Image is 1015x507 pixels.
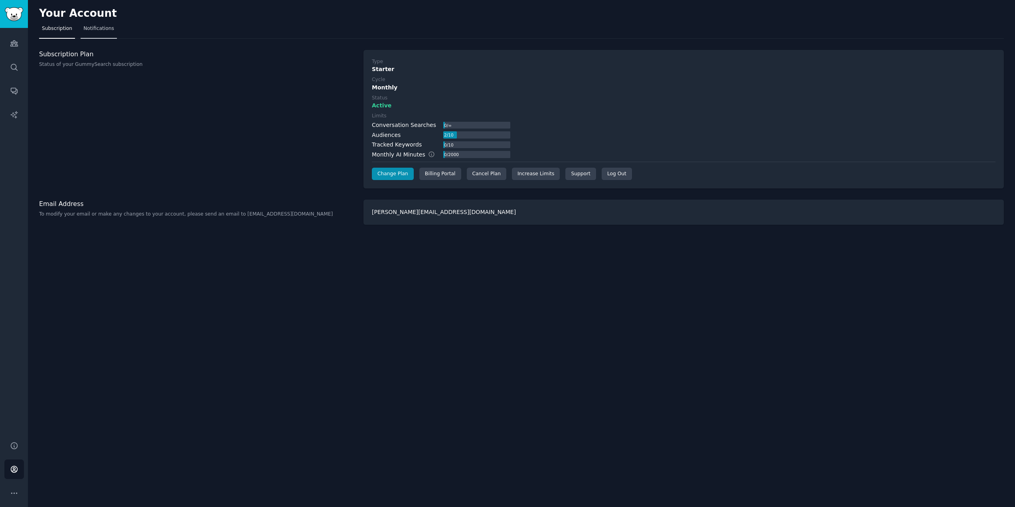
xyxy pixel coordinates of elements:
div: Billing Portal [419,168,461,180]
div: 2 / 10 [443,131,454,139]
span: Active [372,101,391,110]
a: Support [565,168,596,180]
img: GummySearch logo [5,7,23,21]
a: Change Plan [372,168,414,180]
div: Monthly AI Minutes [372,151,443,159]
p: Status of your GummySearch subscription [39,61,355,68]
h3: Subscription Plan [39,50,355,58]
span: Notifications [83,25,114,32]
div: Monthly [372,83,995,92]
div: Conversation Searches [372,121,436,129]
div: 0 / 2000 [443,151,459,158]
div: Cycle [372,76,385,83]
div: Type [372,58,383,65]
a: Subscription [39,22,75,39]
div: Limits [372,113,387,120]
div: 0 / ∞ [443,122,452,129]
div: Tracked Keywords [372,141,422,149]
a: Increase Limits [512,168,560,180]
div: Cancel Plan [467,168,506,180]
p: To modify your email or make any changes to your account, please send an email to [EMAIL_ADDRESS]... [39,211,355,218]
h2: Your Account [39,7,117,20]
div: [PERSON_NAME][EMAIL_ADDRESS][DOMAIN_NAME] [363,200,1004,225]
span: Subscription [42,25,72,32]
div: Starter [372,65,995,73]
div: 0 / 10 [443,141,454,149]
div: Status [372,95,387,102]
a: Notifications [81,22,117,39]
div: Audiences [372,131,401,139]
h3: Email Address [39,200,355,208]
div: Log Out [602,168,632,180]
